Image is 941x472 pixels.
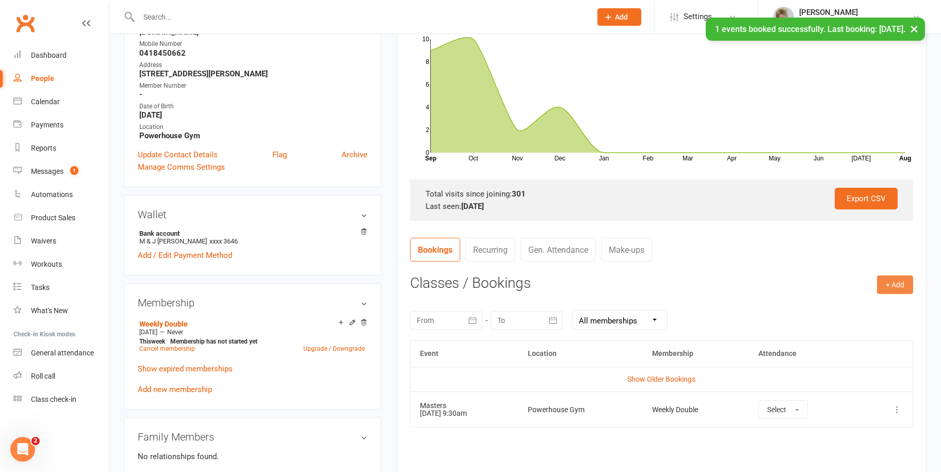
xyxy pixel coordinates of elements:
strong: Bank account [139,230,362,237]
strong: [DATE] [461,202,484,211]
div: Total visits since joining: [426,188,898,200]
a: Waivers [13,230,109,253]
div: General attendance [31,349,94,357]
span: Add [615,13,628,21]
a: Bookings [410,238,460,262]
span: Select [767,405,786,414]
a: What's New [13,299,109,322]
button: Select [758,400,808,419]
div: Messages [31,167,63,175]
span: [DATE] [139,329,157,336]
td: [DATE] 9:30am [411,392,519,427]
a: Product Sales [13,206,109,230]
div: Calendar [31,97,60,106]
div: Masters [420,402,510,410]
li: M & J [PERSON_NAME] [138,228,367,247]
div: Reports [31,144,56,152]
div: Dashboard [31,51,67,59]
span: Settings [684,5,712,28]
div: Location [139,122,367,132]
strong: - [139,90,367,99]
strong: Membership has not started yet [170,338,257,345]
button: + Add [877,275,913,294]
h3: Membership [138,297,367,308]
a: General attendance kiosk mode [13,341,109,365]
div: Address [139,60,367,70]
th: Location [518,340,643,367]
a: Clubworx [12,10,38,36]
div: Date of Birth [139,102,367,111]
a: Update Contact Details [138,149,218,161]
div: Roll call [31,372,55,380]
strong: 0418450662 [139,48,367,58]
a: People [13,67,109,90]
a: Archive [342,149,367,161]
div: Class check-in [31,395,76,403]
div: Tasks [31,283,50,291]
input: Search... [136,10,584,24]
div: Waivers [31,237,56,245]
a: Workouts [13,253,109,276]
div: Powerhouse Gym [528,406,634,414]
iframe: Intercom live chat [10,437,35,462]
span: 1 [70,166,78,175]
img: thumb_image1590539733.png [773,7,794,27]
strong: [DATE] [139,110,367,120]
th: Event [411,340,519,367]
a: Messages 1 [13,160,109,183]
div: Product Sales [31,214,75,222]
div: — [137,328,367,336]
strong: [STREET_ADDRESS][PERSON_NAME] [139,69,367,78]
div: Member Number [139,81,367,91]
strong: 301 [512,189,526,199]
a: Make-ups [601,238,652,262]
button: Add [597,8,641,26]
div: People [31,74,54,83]
a: Automations [13,183,109,206]
span: This [139,338,151,345]
span: xxxx 3646 [209,237,238,245]
button: × [905,18,923,40]
div: Payments [31,121,63,129]
a: Manage Comms Settings [138,161,225,173]
a: Add new membership [138,385,212,394]
a: Roll call [13,365,109,388]
p: No relationships found. [138,450,367,463]
span: Never [167,329,183,336]
div: Automations [31,190,73,199]
div: week [137,338,168,345]
div: Last seen: [426,200,898,213]
h3: Wallet [138,209,367,220]
a: Upgrade / Downgrade [303,345,365,352]
a: Dashboard [13,44,109,67]
a: Show Older Bookings [627,375,695,383]
th: Membership [643,340,749,367]
h3: Classes / Bookings [410,275,913,291]
div: Weekly Double [652,406,740,414]
div: What's New [31,306,68,315]
div: 1 events booked successfully. Last booking: [DATE]. [706,18,925,41]
div: Powerhouse Physiotherapy Pty Ltd [799,17,912,26]
a: Gen. Attendance [521,238,596,262]
a: Add / Edit Payment Method [138,249,232,262]
a: Show expired memberships [138,364,233,373]
a: Cancel membership [139,345,195,352]
h3: Family Members [138,431,367,443]
span: 2 [31,437,40,445]
th: Attendance [749,340,862,367]
div: [PERSON_NAME] [799,8,912,17]
a: Reports [13,137,109,160]
a: Class kiosk mode [13,388,109,411]
div: Workouts [31,260,62,268]
a: Recurring [465,238,515,262]
a: Tasks [13,276,109,299]
a: Weekly Double [139,320,188,328]
a: Calendar [13,90,109,113]
a: Payments [13,113,109,137]
strong: Powerhouse Gym [139,131,367,140]
a: Flag [272,149,287,161]
a: Export CSV [835,188,898,209]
